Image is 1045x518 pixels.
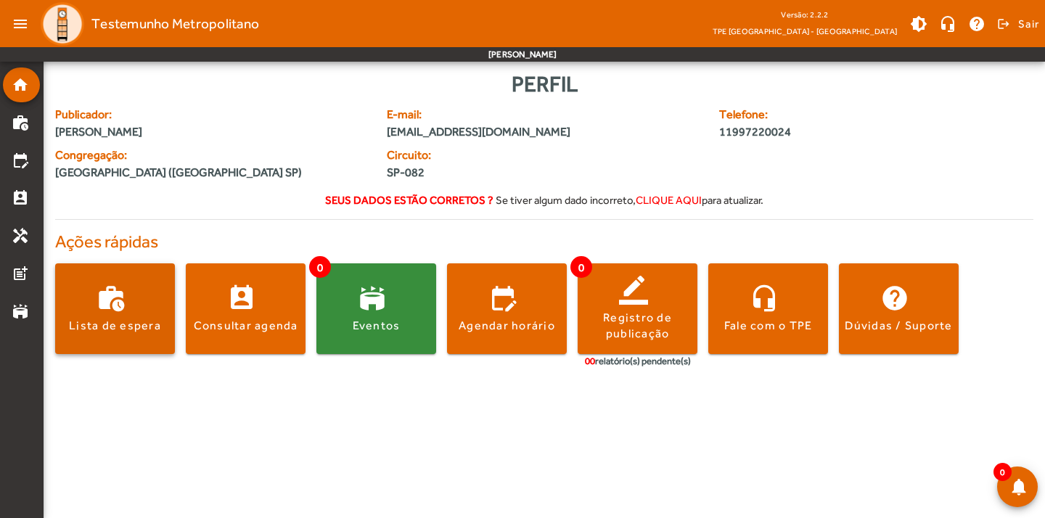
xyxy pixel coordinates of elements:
mat-icon: menu [6,9,35,38]
span: TPE [GEOGRAPHIC_DATA] - [GEOGRAPHIC_DATA] [713,24,897,38]
div: Perfil [55,67,1033,100]
span: Telefone: [719,106,951,123]
h4: Ações rápidas [55,231,1033,252]
div: Lista de espera [69,318,161,334]
span: Sair [1018,12,1039,36]
img: Logo TPE [41,2,84,46]
mat-icon: handyman [12,227,29,244]
button: Eventos [316,263,436,354]
span: [GEOGRAPHIC_DATA] ([GEOGRAPHIC_DATA] SP) [55,164,302,181]
mat-icon: post_add [12,265,29,282]
span: Congregação: [55,147,369,164]
mat-icon: stadium [12,303,29,320]
span: Se tiver algum dado incorreto, para atualizar. [496,194,763,206]
span: 0 [570,256,592,278]
span: [PERSON_NAME] [55,123,369,141]
mat-icon: perm_contact_calendar [12,189,29,207]
button: Registro de publicação [578,263,697,354]
div: Agendar horário [459,318,555,334]
span: 0 [309,256,331,278]
mat-icon: edit_calendar [12,152,29,169]
mat-icon: home [12,76,29,94]
button: Lista de espera [55,263,175,354]
button: Consultar agenda [186,263,306,354]
span: E-mail: [387,106,701,123]
a: Testemunho Metropolitano [35,2,259,46]
div: Registro de publicação [578,310,697,342]
div: Eventos [353,318,401,334]
span: 11997220024 [719,123,951,141]
div: Fale com o TPE [724,318,813,334]
button: Fale com o TPE [708,263,828,354]
span: Publicador: [55,106,369,123]
span: [EMAIL_ADDRESS][DOMAIN_NAME] [387,123,701,141]
span: SP-082 [387,164,536,181]
div: Versão: 2.2.2 [713,6,897,24]
div: Consultar agenda [194,318,298,334]
span: Testemunho Metropolitano [91,12,259,36]
button: Dúvidas / Suporte [839,263,959,354]
span: Circuito: [387,147,536,164]
button: Agendar horário [447,263,567,354]
span: clique aqui [636,194,702,206]
strong: Seus dados estão corretos ? [325,194,493,206]
span: 0 [993,463,1012,481]
div: relatório(s) pendente(s) [585,354,691,369]
div: Dúvidas / Suporte [845,318,952,334]
button: Sair [995,13,1039,35]
mat-icon: work_history [12,114,29,131]
span: 00 [585,355,595,366]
